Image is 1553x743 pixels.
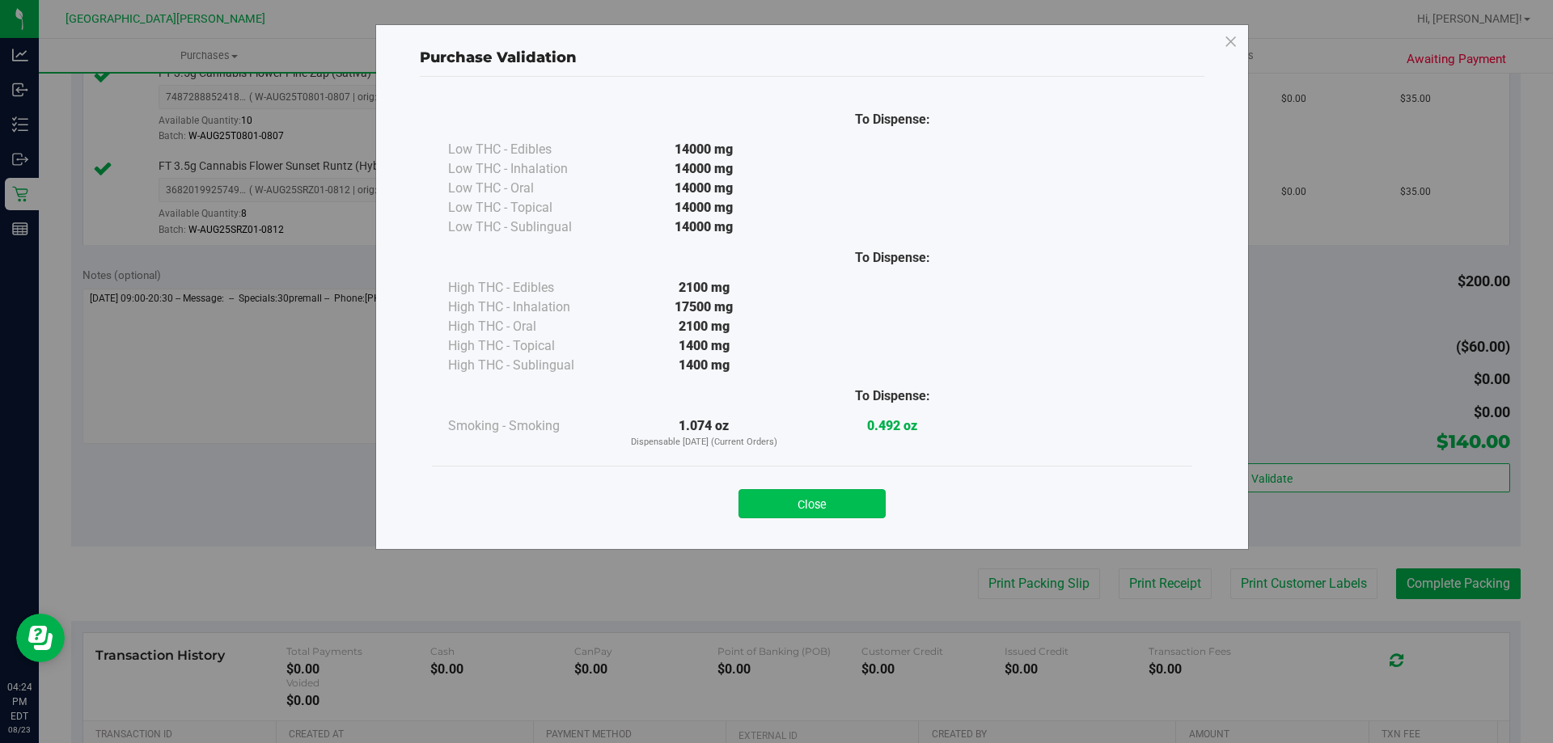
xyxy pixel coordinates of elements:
[610,298,798,317] div: 17500 mg
[798,386,987,406] div: To Dispense:
[16,614,65,662] iframe: Resource center
[448,356,610,375] div: High THC - Sublingual
[448,278,610,298] div: High THC - Edibles
[610,159,798,179] div: 14000 mg
[448,198,610,217] div: Low THC - Topical
[610,416,798,450] div: 1.074 oz
[610,436,798,450] p: Dispensable [DATE] (Current Orders)
[448,179,610,198] div: Low THC - Oral
[420,49,577,66] span: Purchase Validation
[448,336,610,356] div: High THC - Topical
[448,317,610,336] div: High THC - Oral
[448,140,610,159] div: Low THC - Edibles
[610,217,798,237] div: 14000 mg
[610,179,798,198] div: 14000 mg
[610,140,798,159] div: 14000 mg
[867,418,917,433] strong: 0.492 oz
[610,336,798,356] div: 1400 mg
[610,356,798,375] div: 1400 mg
[610,278,798,298] div: 2100 mg
[738,489,886,518] button: Close
[448,159,610,179] div: Low THC - Inhalation
[448,416,610,436] div: Smoking - Smoking
[448,298,610,317] div: High THC - Inhalation
[448,217,610,237] div: Low THC - Sublingual
[610,198,798,217] div: 14000 mg
[610,317,798,336] div: 2100 mg
[798,248,987,268] div: To Dispense:
[798,110,987,129] div: To Dispense:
